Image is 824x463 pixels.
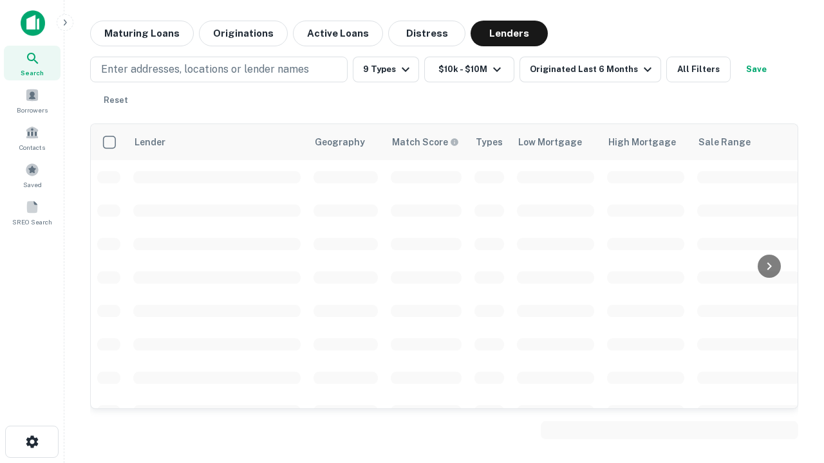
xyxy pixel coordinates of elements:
a: Borrowers [4,83,61,118]
button: $10k - $10M [424,57,514,82]
a: Contacts [4,120,61,155]
div: Sale Range [698,134,751,150]
div: Lender [135,134,165,150]
button: Distress [388,21,465,46]
div: Capitalize uses an advanced AI algorithm to match your search with the best lender. The match sco... [392,135,459,149]
th: Types [468,124,510,160]
th: Geography [307,124,384,160]
span: Saved [23,179,42,190]
button: Enter addresses, locations or lender names [90,57,348,82]
h6: Match Score [392,135,456,149]
button: Originated Last 6 Months [520,57,661,82]
div: Originated Last 6 Months [530,62,655,77]
span: Search [21,68,44,78]
span: Borrowers [17,105,48,115]
th: Sale Range [691,124,807,160]
span: SREO Search [12,217,52,227]
div: Geography [315,134,365,150]
th: Lender [127,124,307,160]
button: Reset [95,87,136,113]
button: Lenders [471,21,548,46]
div: High Mortgage [608,134,676,150]
th: High Mortgage [601,124,691,160]
th: Capitalize uses an advanced AI algorithm to match your search with the best lender. The match sco... [384,124,468,160]
button: Originations [199,21,288,46]
div: Low Mortgage [518,134,582,150]
iframe: Chat Widget [760,319,824,381]
a: Saved [4,158,61,192]
p: Enter addresses, locations or lender names [101,62,309,77]
img: capitalize-icon.png [21,10,45,36]
a: SREO Search [4,195,61,230]
button: Save your search to get updates of matches that match your search criteria. [736,57,777,82]
button: All Filters [666,57,731,82]
a: Search [4,46,61,80]
th: Low Mortgage [510,124,601,160]
button: 9 Types [353,57,419,82]
div: Types [476,134,503,150]
button: Maturing Loans [90,21,194,46]
button: Active Loans [293,21,383,46]
span: Contacts [19,142,45,152]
